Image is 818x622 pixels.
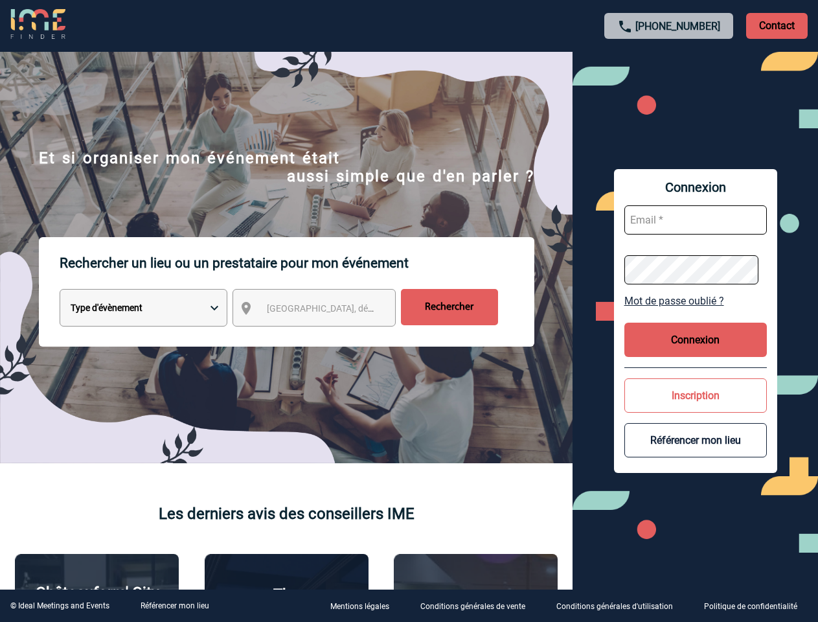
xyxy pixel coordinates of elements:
p: Contact [746,13,808,39]
a: [PHONE_NUMBER] [635,20,720,32]
a: Mentions légales [320,600,410,612]
p: Conditions générales de vente [420,603,525,612]
span: [GEOGRAPHIC_DATA], département, région... [267,303,447,314]
a: Conditions générales d'utilisation [546,600,694,612]
a: Mot de passe oublié ? [624,295,767,307]
p: Mentions légales [330,603,389,612]
a: Conditions générales de vente [410,600,546,612]
a: Politique de confidentialité [694,600,818,612]
p: The [GEOGRAPHIC_DATA] [212,586,361,622]
a: Référencer mon lieu [141,601,209,610]
p: Agence 2ISD [431,587,520,605]
p: Châteauform' City [GEOGRAPHIC_DATA] [22,584,172,620]
button: Inscription [624,378,767,413]
p: Conditions générales d'utilisation [556,603,673,612]
p: Rechercher un lieu ou un prestataire pour mon événement [60,237,534,289]
img: call-24-px.png [617,19,633,34]
input: Rechercher [401,289,498,325]
input: Email * [624,205,767,235]
p: Politique de confidentialité [704,603,797,612]
div: © Ideal Meetings and Events [10,601,109,610]
button: Référencer mon lieu [624,423,767,457]
span: Connexion [624,179,767,195]
button: Connexion [624,323,767,357]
